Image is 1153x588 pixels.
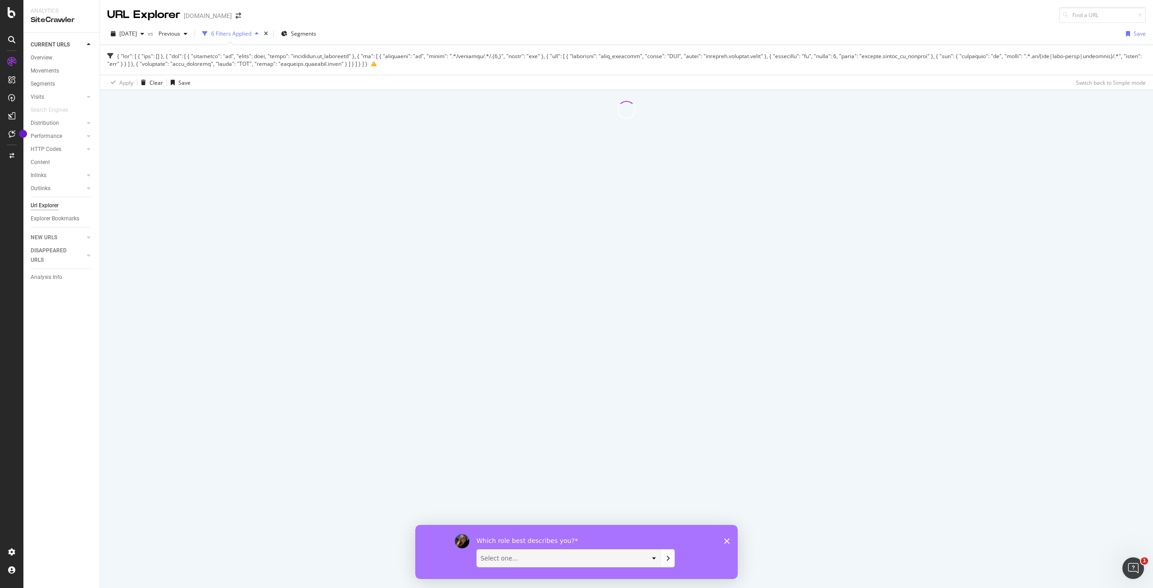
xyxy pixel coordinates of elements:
[31,7,92,15] div: Analytics
[31,132,84,141] a: Performance
[167,75,191,90] button: Save
[31,79,93,89] a: Segments
[1122,27,1146,41] button: Save
[1059,7,1146,23] input: Find a URL
[31,66,59,76] div: Movements
[137,75,163,90] button: Clear
[31,132,62,141] div: Performance
[107,7,180,23] div: URL Explorer
[107,52,1142,68] div: { "lor": [ { "ips": [] }, { "dol": [ { "sitametco": "ad", "elits": doei, "tempo": "incididun.ut_l...
[31,66,93,76] a: Movements
[291,30,316,37] span: Segments
[31,53,93,63] a: Overview
[178,79,191,87] div: Save
[31,273,62,282] div: Analysis Info
[31,184,84,193] a: Outlinks
[31,171,84,180] a: Inlinks
[31,105,77,115] a: Search Engines
[31,119,84,128] a: Distribution
[199,27,262,41] button: 6 Filters Applied
[31,158,50,167] div: Content
[31,145,61,154] div: HTTP Codes
[31,40,84,50] a: CURRENT URLS
[31,214,93,223] a: Explorer Bookmarks
[31,92,44,102] div: Visits
[31,119,59,128] div: Distribution
[31,201,93,210] a: Url Explorer
[150,79,163,87] div: Clear
[31,15,92,25] div: SiteCrawler
[31,92,84,102] a: Visits
[107,75,133,90] button: Apply
[31,233,57,242] div: NEW URLS
[31,171,46,180] div: Inlinks
[1134,30,1146,37] div: Save
[31,233,84,242] a: NEW URLS
[262,29,270,38] div: times
[1141,557,1148,565] span: 1
[31,53,52,63] div: Overview
[31,79,55,89] div: Segments
[31,158,93,167] a: Content
[31,184,50,193] div: Outlinks
[155,30,180,37] span: Previous
[31,246,84,265] a: DISAPPEARED URLS
[31,273,93,282] a: Analysis Info
[19,130,27,138] div: Tooltip anchor
[31,214,79,223] div: Explorer Bookmarks
[1122,557,1144,579] iframe: Intercom live chat
[31,145,84,154] a: HTTP Codes
[107,27,148,41] button: [DATE]
[1072,75,1146,90] button: Switch back to Simple mode
[184,11,232,20] div: [DOMAIN_NAME]
[31,40,70,50] div: CURRENT URLS
[31,201,59,210] div: Url Explorer
[277,27,320,41] button: Segments
[119,79,133,87] div: Apply
[1076,79,1146,87] div: Switch back to Simple mode
[31,246,76,265] div: DISAPPEARED URLS
[148,30,155,37] span: vs
[415,525,738,579] iframe: Survey by Laura from Botify
[211,30,251,37] div: 6 Filters Applied
[31,105,68,115] div: Search Engines
[119,30,137,37] span: 2025 Jul. 29th
[155,27,191,41] button: Previous
[236,13,241,19] div: arrow-right-arrow-left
